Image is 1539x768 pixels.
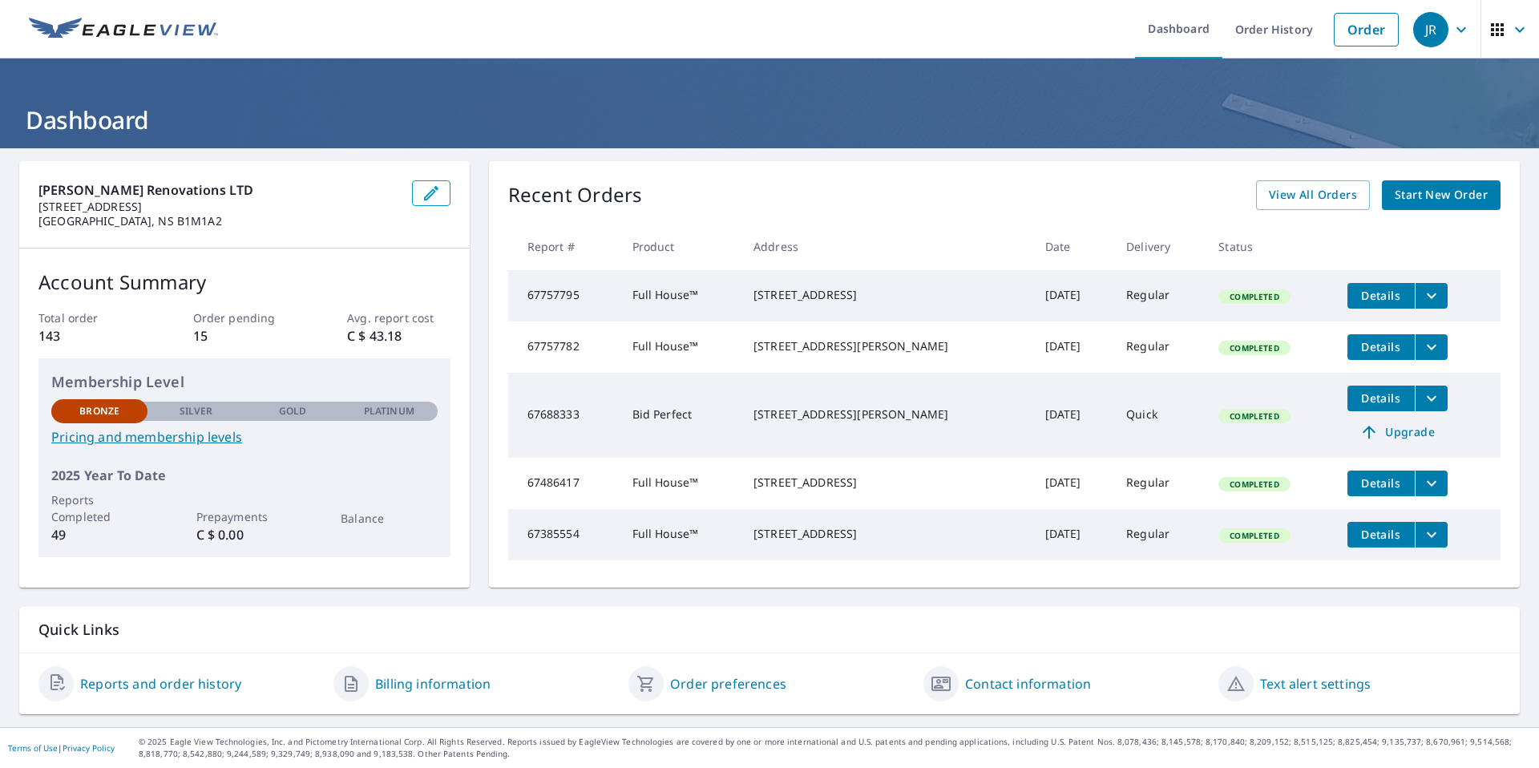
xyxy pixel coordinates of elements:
[741,223,1032,270] th: Address
[79,404,119,418] p: Bronze
[753,338,1020,354] div: [STREET_ADDRESS][PERSON_NAME]
[965,674,1091,693] a: Contact information
[1256,180,1370,210] a: View All Orders
[508,509,620,560] td: 67385554
[620,321,741,373] td: Full House™
[196,525,293,544] p: C $ 0.00
[8,743,115,753] p: |
[347,309,450,326] p: Avg. report cost
[1113,373,1206,458] td: Quick
[620,458,741,509] td: Full House™
[1347,419,1448,445] a: Upgrade
[1347,471,1415,496] button: detailsBtn-67486417
[341,510,437,527] p: Balance
[375,674,491,693] a: Billing information
[508,321,620,373] td: 67757782
[51,371,438,393] p: Membership Level
[1260,674,1371,693] a: Text alert settings
[1269,185,1357,205] span: View All Orders
[1220,291,1288,302] span: Completed
[1220,479,1288,490] span: Completed
[1032,373,1114,458] td: [DATE]
[51,525,147,544] p: 49
[1347,522,1415,548] button: detailsBtn-67385554
[508,180,643,210] p: Recent Orders
[1357,422,1438,442] span: Upgrade
[139,736,1531,760] p: © 2025 Eagle View Technologies, Inc. and Pictometry International Corp. All Rights Reserved. Repo...
[620,373,741,458] td: Bid Perfect
[1357,339,1405,354] span: Details
[1113,321,1206,373] td: Regular
[38,180,399,200] p: [PERSON_NAME] Renovations LTD
[364,404,414,418] p: Platinum
[1032,458,1114,509] td: [DATE]
[1415,471,1448,496] button: filesDropdownBtn-67486417
[753,475,1020,491] div: [STREET_ADDRESS]
[63,742,115,754] a: Privacy Policy
[1415,522,1448,548] button: filesDropdownBtn-67385554
[508,458,620,509] td: 67486417
[38,620,1501,640] p: Quick Links
[1032,270,1114,321] td: [DATE]
[347,326,450,346] p: C $ 43.18
[508,373,620,458] td: 67688333
[1357,475,1405,491] span: Details
[279,404,306,418] p: Gold
[753,406,1020,422] div: [STREET_ADDRESS][PERSON_NAME]
[508,223,620,270] th: Report #
[753,287,1020,303] div: [STREET_ADDRESS]
[1220,410,1288,422] span: Completed
[51,491,147,525] p: Reports Completed
[38,309,141,326] p: Total order
[38,200,399,214] p: [STREET_ADDRESS]
[29,18,218,42] img: EV Logo
[753,526,1020,542] div: [STREET_ADDRESS]
[620,223,741,270] th: Product
[38,326,141,346] p: 143
[1357,527,1405,542] span: Details
[670,674,786,693] a: Order preferences
[1395,185,1488,205] span: Start New Order
[80,674,241,693] a: Reports and order history
[1206,223,1334,270] th: Status
[38,268,450,297] p: Account Summary
[1220,530,1288,541] span: Completed
[620,270,741,321] td: Full House™
[8,742,58,754] a: Terms of Use
[1113,509,1206,560] td: Regular
[1347,386,1415,411] button: detailsBtn-67688333
[1334,13,1399,46] a: Order
[193,309,296,326] p: Order pending
[19,103,1520,136] h1: Dashboard
[51,427,438,447] a: Pricing and membership levels
[1032,223,1114,270] th: Date
[180,404,213,418] p: Silver
[1382,180,1501,210] a: Start New Order
[1347,334,1415,360] button: detailsBtn-67757782
[1413,12,1448,47] div: JR
[620,509,741,560] td: Full House™
[1113,458,1206,509] td: Regular
[1220,342,1288,354] span: Completed
[193,326,296,346] p: 15
[1032,509,1114,560] td: [DATE]
[1032,321,1114,373] td: [DATE]
[1415,283,1448,309] button: filesDropdownBtn-67757795
[196,508,293,525] p: Prepayments
[1357,390,1405,406] span: Details
[51,466,438,485] p: 2025 Year To Date
[1415,334,1448,360] button: filesDropdownBtn-67757782
[1113,270,1206,321] td: Regular
[38,214,399,228] p: [GEOGRAPHIC_DATA], NS B1M1A2
[1357,288,1405,303] span: Details
[1347,283,1415,309] button: detailsBtn-67757795
[508,270,620,321] td: 67757795
[1113,223,1206,270] th: Delivery
[1415,386,1448,411] button: filesDropdownBtn-67688333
